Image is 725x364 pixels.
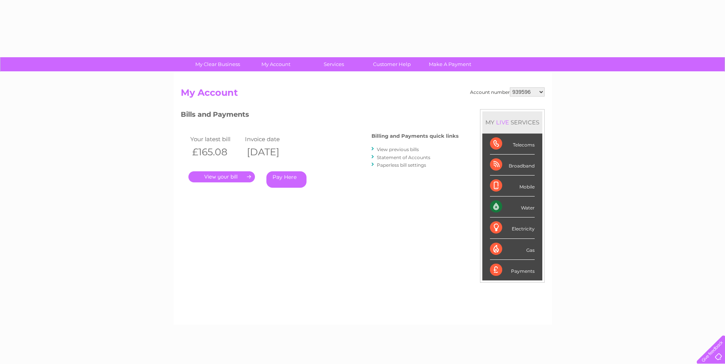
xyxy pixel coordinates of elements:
[482,111,542,133] div: MY SERVICES
[181,87,545,102] h2: My Account
[266,171,307,188] a: Pay Here
[302,57,365,71] a: Services
[490,176,535,196] div: Mobile
[186,57,249,71] a: My Clear Business
[470,87,545,97] div: Account number
[181,109,459,122] h3: Bills and Payments
[243,134,298,144] td: Invoice date
[371,133,459,139] h4: Billing and Payments quick links
[188,134,243,144] td: Your latest bill
[377,162,426,168] a: Paperless bill settings
[490,217,535,238] div: Electricity
[490,134,535,155] div: Telecoms
[490,196,535,217] div: Water
[243,144,298,160] th: [DATE]
[244,57,307,71] a: My Account
[495,119,511,126] div: LIVE
[418,57,482,71] a: Make A Payment
[188,171,255,182] a: .
[490,155,535,176] div: Broadband
[377,155,430,160] a: Statement of Accounts
[377,147,419,152] a: View previous bills
[360,57,423,71] a: Customer Help
[490,260,535,280] div: Payments
[188,144,243,160] th: £165.08
[490,239,535,260] div: Gas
